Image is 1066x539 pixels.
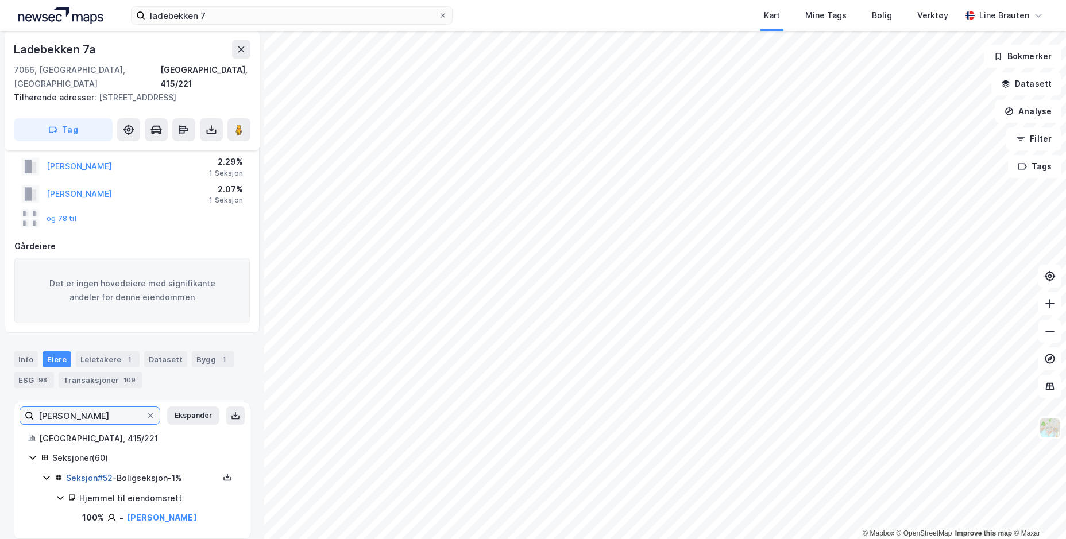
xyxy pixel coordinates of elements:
[209,155,243,169] div: 2.29%
[14,372,54,388] div: ESG
[76,351,140,367] div: Leietakere
[14,258,250,323] div: Det er ingen hovedeiere med signifikante andeler for denne eiendommen
[14,351,38,367] div: Info
[897,529,952,537] a: OpenStreetMap
[66,471,219,485] div: - Boligseksjon - 1%
[955,529,1012,537] a: Improve this map
[995,100,1061,123] button: Analyse
[1008,155,1061,178] button: Tags
[872,9,892,22] div: Bolig
[39,432,236,445] div: [GEOGRAPHIC_DATA], 415/221
[14,92,99,102] span: Tilhørende adresser:
[1006,127,1061,150] button: Filter
[984,45,1061,68] button: Bokmerker
[14,118,113,141] button: Tag
[34,407,146,424] input: Søk
[209,169,243,178] div: 1 Seksjon
[59,372,142,388] div: Transaksjoner
[127,513,197,522] a: [PERSON_NAME]
[66,473,113,483] a: Seksjon#52
[979,9,1029,22] div: Line Brauten
[52,451,236,465] div: Seksjoner ( 60 )
[160,63,250,91] div: [GEOGRAPHIC_DATA], 415/221
[1009,484,1066,539] div: Kontrollprogram for chat
[36,374,49,386] div: 98
[1009,484,1066,539] iframe: Chat Widget
[192,351,234,367] div: Bygg
[167,406,219,425] button: Ekspander
[145,7,438,24] input: Søk på adresse, matrikkel, gårdeiere, leietakere eller personer
[1039,417,1061,439] img: Z
[14,63,160,91] div: 7066, [GEOGRAPHIC_DATA], [GEOGRAPHIC_DATA]
[14,239,250,253] div: Gårdeiere
[119,511,123,525] div: -
[14,40,98,59] div: Ladebekken 7a
[209,183,243,196] div: 2.07%
[209,196,243,205] div: 1 Seksjon
[79,491,236,505] div: Hjemmel til eiendomsrett
[121,374,138,386] div: 109
[991,72,1061,95] button: Datasett
[863,529,894,537] a: Mapbox
[144,351,187,367] div: Datasett
[123,354,135,365] div: 1
[805,9,847,22] div: Mine Tags
[764,9,780,22] div: Kart
[43,351,71,367] div: Eiere
[18,7,103,24] img: logo.a4113a55bc3d86da70a041830d287a7e.svg
[917,9,948,22] div: Verktøy
[14,91,241,104] div: [STREET_ADDRESS]
[82,511,104,525] div: 100%
[218,354,230,365] div: 1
